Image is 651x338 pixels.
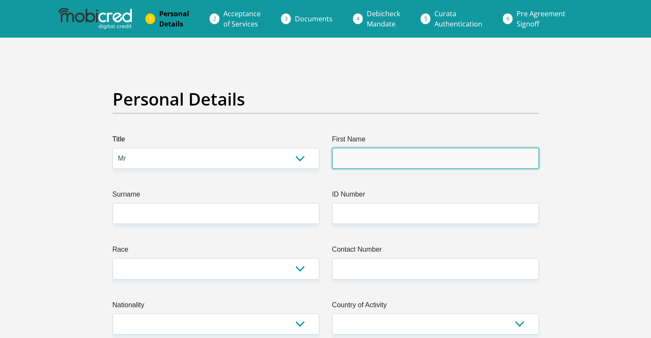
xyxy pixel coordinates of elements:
span: Documents [295,14,333,24]
label: First Name [332,134,539,148]
label: ID Number [332,189,539,203]
a: CurataAuthentication [428,5,489,32]
label: Contact Number [332,244,539,258]
h2: Personal Details [113,89,539,109]
span: Curata Authentication [434,9,482,29]
span: Acceptance of Services [223,9,261,29]
span: Pre Agreement Signoff [517,9,565,29]
span: Personal Details [159,9,189,29]
a: Pre AgreementSignoff [510,5,572,32]
label: Title [113,134,319,148]
a: PersonalDetails [152,5,196,32]
a: DebicheckMandate [360,5,407,32]
span: Debicheck Mandate [367,9,400,29]
label: Country of Activity [332,300,539,314]
input: First Name [332,148,539,169]
label: Nationality [113,300,319,314]
label: Race [113,244,319,258]
a: Documents [288,10,339,27]
input: Contact Number [332,258,539,279]
label: Surname [113,189,319,203]
input: ID Number [332,203,539,224]
input: Surname [113,203,319,224]
img: mobicred logo [58,8,132,29]
a: Acceptanceof Services [217,5,268,32]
